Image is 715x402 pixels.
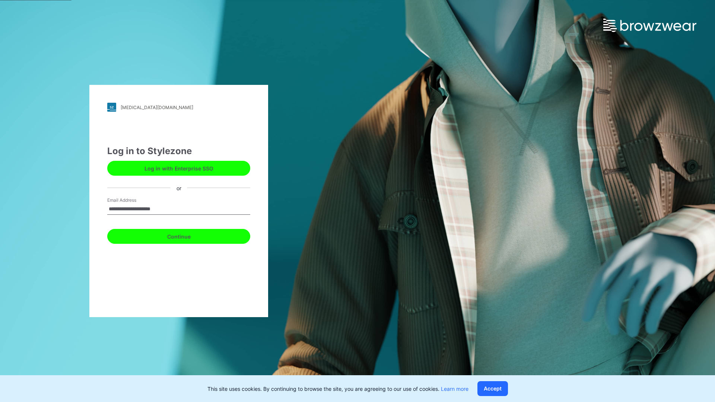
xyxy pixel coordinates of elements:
[107,197,159,204] label: Email Address
[603,19,696,32] img: browzwear-logo.e42bd6dac1945053ebaf764b6aa21510.svg
[207,385,468,393] p: This site uses cookies. By continuing to browse the site, you are agreeing to our use of cookies.
[171,184,187,192] div: or
[107,103,250,112] a: [MEDICAL_DATA][DOMAIN_NAME]
[107,144,250,158] div: Log in to Stylezone
[107,161,250,176] button: Log in with Enterprise SSO
[441,386,468,392] a: Learn more
[121,105,193,110] div: [MEDICAL_DATA][DOMAIN_NAME]
[107,103,116,112] img: stylezone-logo.562084cfcfab977791bfbf7441f1a819.svg
[477,381,508,396] button: Accept
[107,229,250,244] button: Continue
